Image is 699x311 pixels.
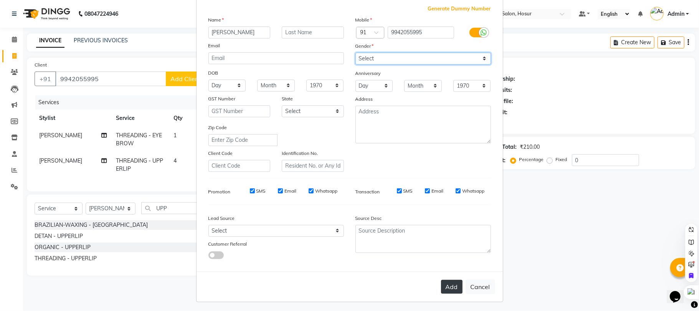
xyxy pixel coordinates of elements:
label: Client Code [208,150,233,157]
input: GST Number [208,105,271,117]
label: Identification No. [282,150,318,157]
input: First Name [208,27,271,38]
label: Address [355,96,373,103]
label: Promotion [208,188,231,195]
label: State [282,95,293,102]
label: Mobile [355,17,372,23]
label: Anniversary [355,70,381,77]
label: SMS [403,188,413,195]
input: Last Name [282,27,344,38]
iframe: chat widget [667,280,691,303]
button: Cancel [466,279,495,294]
input: Enter Zip Code [208,134,278,146]
label: Zip Code [208,124,227,131]
input: Client Code [208,160,271,172]
button: Add [441,280,463,294]
label: Whatsapp [462,188,484,195]
span: Generate Dummy Number [428,5,491,13]
label: Source Desc [355,215,382,222]
label: Email [208,42,220,49]
label: DOB [208,70,218,77]
label: Whatsapp [315,188,337,195]
input: Email [208,52,344,64]
label: Gender [355,43,374,50]
label: Email [431,188,443,195]
label: Transaction [355,188,380,195]
label: Lead Source [208,215,235,222]
label: SMS [256,188,266,195]
input: Mobile [388,27,454,38]
label: Name [208,17,224,23]
label: Customer Referral [208,241,247,248]
label: Email [284,188,296,195]
input: Resident No. or Any Id [282,160,344,172]
label: GST Number [208,95,236,102]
